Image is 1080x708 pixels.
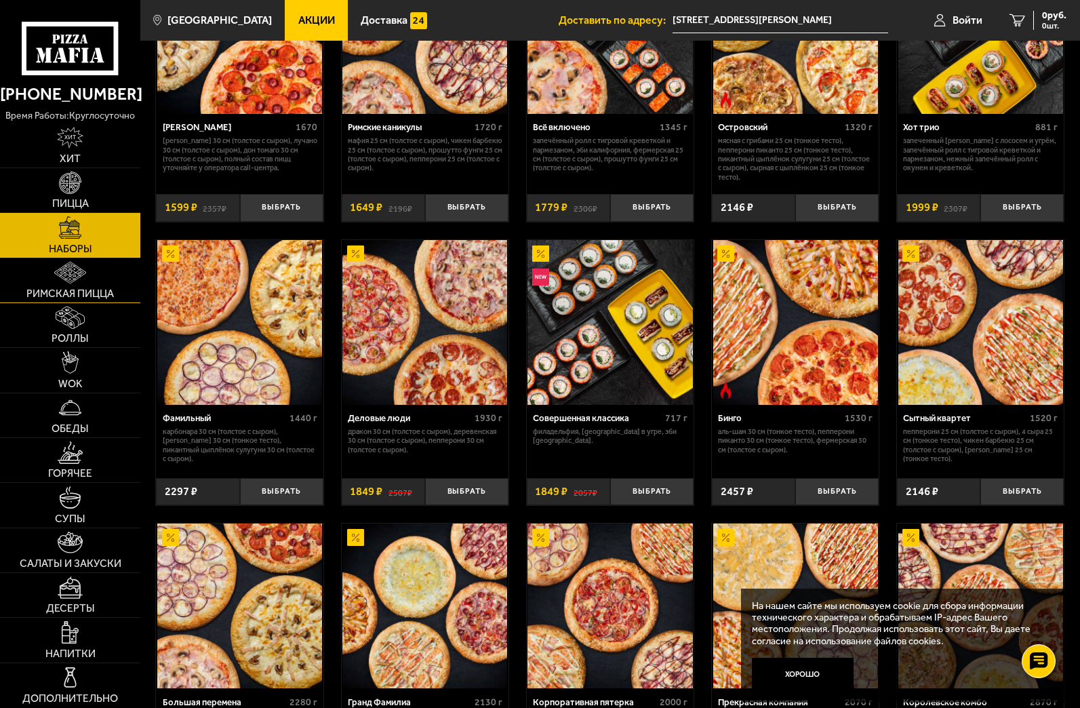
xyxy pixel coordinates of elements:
[721,486,753,498] span: 2457 ₽
[52,423,89,434] span: Обеды
[475,412,502,424] span: 1930 г
[718,697,841,708] div: Прекрасная компания
[388,486,412,498] s: 2507 ₽
[980,478,1064,506] button: Выбрать
[348,413,471,424] div: Деловые люди
[1035,121,1058,133] span: 881 г
[902,245,919,262] img: Акционный
[49,243,92,254] span: Наборы
[795,478,879,506] button: Выбрать
[350,486,382,498] span: 1849 ₽
[717,382,734,399] img: Острое блюдо
[665,412,687,424] span: 717 г
[897,240,1064,405] a: АкционныйСытный квартет
[157,524,322,688] img: Большая перемена
[533,427,687,446] p: Филадельфия, [GEOGRAPHIC_DATA] в угре, Эби [GEOGRAPHIC_DATA].
[559,15,673,26] span: Доставить по адресу:
[660,696,687,708] span: 2000 г
[289,696,317,708] span: 2280 г
[902,529,919,546] img: Акционный
[752,600,1045,647] p: На нашем сайте мы используем cookie для сбора информации технического характера и обрабатываем IP...
[717,529,734,546] img: Акционный
[795,194,879,222] button: Выбрать
[347,529,364,546] img: Акционный
[410,12,427,29] img: 15daf4d41897b9f0e9f617042186c801.svg
[906,202,938,214] span: 1999 ₽
[574,202,597,214] s: 2306 ₽
[52,198,89,209] span: Пицца
[898,240,1063,405] img: Сытный квартет
[342,524,507,688] img: Гранд Фамилиа
[527,524,694,688] a: АкционныйКорпоративная пятерка
[425,478,508,506] button: Выбрать
[342,240,507,405] img: Деловые люди
[721,202,753,214] span: 2146 ₽
[1042,11,1066,20] span: 0 руб.
[660,121,687,133] span: 1345 г
[944,202,967,214] s: 2307 ₽
[574,486,597,498] s: 2057 ₽
[527,240,694,405] a: АкционныйНовинкаСовершенная классика
[289,412,317,424] span: 1440 г
[980,194,1064,222] button: Выбрать
[535,486,567,498] span: 1849 ₽
[55,513,85,524] span: Супы
[673,8,889,33] input: Ваш адрес доставки
[610,478,694,506] button: Выбрать
[752,658,853,692] button: Хорошо
[717,245,734,262] img: Акционный
[527,524,692,688] img: Корпоративная пятерка
[26,288,114,299] span: Римская пицца
[165,202,197,214] span: 1599 ₽
[533,122,656,133] div: Всё включено
[348,122,471,133] div: Римские каникулы
[532,269,549,286] img: Новинка
[58,378,82,389] span: WOK
[162,245,179,262] img: Акционный
[46,603,95,614] span: Десерты
[425,194,508,222] button: Выбрать
[718,136,873,181] p: Мясная с грибами 25 см (тонкое тесто), Пепперони Пиканто 25 см (тонкое тесто), Пикантный цыплёнок...
[203,202,226,214] s: 2357 ₽
[157,240,322,405] img: Фамильный
[533,413,662,424] div: Совершенная классика
[532,529,549,546] img: Акционный
[903,413,1026,424] div: Сытный квартет
[60,153,81,164] span: Хит
[342,524,508,688] a: АкционныйГранд Фамилиа
[348,697,471,708] div: Гранд Фамилиа
[240,478,323,506] button: Выбрать
[712,524,879,688] a: АкционныйПрекрасная компания
[903,122,1032,133] div: Хот трио
[527,240,692,405] img: Совершенная классика
[533,697,656,708] div: Корпоративная пятерка
[533,136,687,172] p: Запечённый ролл с тигровой креветкой и пармезаном, Эби Калифорния, Фермерская 25 см (толстое с сы...
[350,202,382,214] span: 1649 ₽
[903,427,1058,463] p: Пепперони 25 см (толстое с сыром), 4 сыра 25 см (тонкое тесто), Чикен Барбекю 25 см (толстое с сы...
[348,136,502,172] p: Мафия 25 см (толстое с сыром), Чикен Барбекю 25 см (толстое с сыром), Прошутто Фунги 25 см (толст...
[347,245,364,262] img: Акционный
[20,558,121,569] span: Салаты и закуски
[713,240,878,405] img: Бинго
[718,427,873,454] p: Аль-Шам 30 см (тонкое тесто), Пепперони Пиканто 30 см (тонкое тесто), Фермерская 30 см (толстое с...
[165,486,197,498] span: 2297 ₽
[48,468,92,479] span: Горячее
[1030,412,1058,424] span: 1520 г
[845,412,873,424] span: 1530 г
[532,245,549,262] img: Акционный
[475,696,502,708] span: 2130 г
[163,136,317,172] p: [PERSON_NAME] 30 см (толстое с сыром), Лучано 30 см (толстое с сыром), Дон Томаго 30 см (толстое ...
[163,122,292,133] div: [PERSON_NAME]
[348,427,502,454] p: Дракон 30 см (толстое с сыром), Деревенская 30 см (толстое с сыром), Пепперони 30 см (толстое с с...
[475,121,502,133] span: 1720 г
[845,121,873,133] span: 1320 г
[156,240,323,405] a: АкционныйФамильный
[897,524,1064,688] a: АкционныйКоролевское комбо
[361,15,407,26] span: Доставка
[903,136,1058,172] p: Запеченный [PERSON_NAME] с лососем и угрём, Запечённый ролл с тигровой креветкой и пармезаном, Не...
[610,194,694,222] button: Выбрать
[906,486,938,498] span: 2146 ₽
[298,15,335,26] span: Акции
[240,194,323,222] button: Выбрать
[718,413,841,424] div: Бинго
